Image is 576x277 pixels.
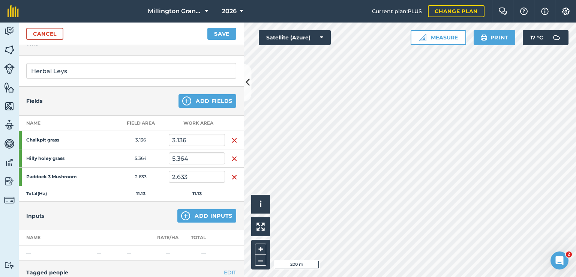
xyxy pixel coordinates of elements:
img: svg+xml;base64,PD94bWwgdmVyc2lvbj0iMS4wIiBlbmNvZGluZz0idXRmLTgiPz4KPCEtLSBHZW5lcmF0b3I6IEFkb2JlIE... [549,30,564,45]
span: i [259,199,262,209]
img: Four arrows, one pointing top left, one top right, one bottom right and the last bottom left [256,223,265,231]
img: svg+xml;base64,PD94bWwgdmVyc2lvbj0iMS4wIiBlbmNvZGluZz0idXRmLTgiPz4KPCEtLSBHZW5lcmF0b3I6IEFkb2JlIE... [4,26,15,37]
button: Measure [411,30,466,45]
img: svg+xml;base64,PHN2ZyB4bWxucz0iaHR0cDovL3d3dy53My5vcmcvMjAwMC9zdmciIHdpZHRoPSI1NiIgaGVpZ2h0PSI2MC... [4,44,15,56]
td: — [182,245,225,261]
span: 2026 [222,7,237,16]
strong: Hilly holey grass [26,155,85,161]
button: Save [207,28,236,40]
img: fieldmargin Logo [7,5,19,17]
span: Current plan : PLUS [372,7,422,15]
button: Add Fields [178,94,236,108]
span: Millington Grange [148,7,202,16]
td: 5.364 [112,149,169,168]
h4: Fields [26,97,42,105]
img: Two speech bubbles overlapping with the left bubble in the forefront [498,8,507,15]
button: 17 °C [523,30,568,45]
th: Field Area [112,116,169,131]
th: Rate/ Ha [154,230,182,245]
img: svg+xml;base64,PHN2ZyB4bWxucz0iaHR0cDovL3d3dy53My5vcmcvMjAwMC9zdmciIHdpZHRoPSIxNiIgaGVpZ2h0PSIyNC... [231,136,237,145]
td: — [154,245,182,261]
button: Print [474,30,516,45]
img: svg+xml;base64,PHN2ZyB4bWxucz0iaHR0cDovL3d3dy53My5vcmcvMjAwMC9zdmciIHdpZHRoPSIxOSIgaGVpZ2h0PSIyNC... [480,33,487,42]
td: 2.633 [112,168,169,186]
h4: Tagged people [26,268,236,277]
img: svg+xml;base64,PHN2ZyB4bWxucz0iaHR0cDovL3d3dy53My5vcmcvMjAwMC9zdmciIHdpZHRoPSIxNCIgaGVpZ2h0PSIyNC... [182,96,191,105]
span: 2 [566,251,572,257]
strong: Chalkpit grass [26,137,85,143]
img: svg+xml;base64,PHN2ZyB4bWxucz0iaHR0cDovL3d3dy53My5vcmcvMjAwMC9zdmciIHdpZHRoPSIxNCIgaGVpZ2h0PSIyNC... [181,211,190,220]
button: + [255,244,266,255]
button: – [255,255,266,266]
a: Change plan [428,5,484,17]
td: 3.136 [112,131,169,149]
img: Ruler icon [419,34,426,41]
img: svg+xml;base64,PHN2ZyB4bWxucz0iaHR0cDovL3d3dy53My5vcmcvMjAwMC9zdmciIHdpZHRoPSIxNyIgaGVpZ2h0PSIxNy... [541,7,549,16]
img: svg+xml;base64,PHN2ZyB4bWxucz0iaHR0cDovL3d3dy53My5vcmcvMjAwMC9zdmciIHdpZHRoPSI1NiIgaGVpZ2h0PSI2MC... [4,101,15,112]
strong: Total ( Ha ) [26,191,47,196]
button: i [251,195,270,214]
img: svg+xml;base64,PD94bWwgdmVyc2lvbj0iMS4wIiBlbmNvZGluZz0idXRmLTgiPz4KPCEtLSBHZW5lcmF0b3I6IEFkb2JlIE... [4,63,15,74]
th: Total [182,230,225,245]
th: Name [19,116,112,131]
img: A cog icon [561,8,570,15]
a: Cancel [26,28,63,40]
img: svg+xml;base64,PD94bWwgdmVyc2lvbj0iMS4wIiBlbmNvZGluZz0idXRmLTgiPz4KPCEtLSBHZW5lcmF0b3I6IEFkb2JlIE... [4,138,15,149]
button: Satellite (Azure) [259,30,331,45]
img: svg+xml;base64,PD94bWwgdmVyc2lvbj0iMS4wIiBlbmNvZGluZz0idXRmLTgiPz4KPCEtLSBHZW5lcmF0b3I6IEFkb2JlIE... [4,119,15,131]
td: — [94,245,124,261]
strong: Paddock 3 Mushroom [26,174,85,180]
img: svg+xml;base64,PD94bWwgdmVyc2lvbj0iMS4wIiBlbmNvZGluZz0idXRmLTgiPz4KPCEtLSBHZW5lcmF0b3I6IEFkb2JlIE... [4,262,15,269]
button: Add Inputs [177,209,236,223]
input: What needs doing? [26,63,236,79]
th: Name [19,230,94,245]
td: — [124,245,154,261]
strong: 11.13 [192,191,202,196]
img: svg+xml;base64,PHN2ZyB4bWxucz0iaHR0cDovL3d3dy53My5vcmcvMjAwMC9zdmciIHdpZHRoPSI1NiIgaGVpZ2h0PSI2MC... [4,82,15,93]
th: Work area [169,116,225,131]
img: svg+xml;base64,PD94bWwgdmVyc2lvbj0iMS4wIiBlbmNvZGluZz0idXRmLTgiPz4KPCEtLSBHZW5lcmF0b3I6IEFkb2JlIE... [4,195,15,205]
img: svg+xml;base64,PHN2ZyB4bWxucz0iaHR0cDovL3d3dy53My5vcmcvMjAwMC9zdmciIHdpZHRoPSIxNiIgaGVpZ2h0PSIyNC... [231,154,237,163]
img: svg+xml;base64,PHN2ZyB4bWxucz0iaHR0cDovL3d3dy53My5vcmcvMjAwMC9zdmciIHdpZHRoPSIxNiIgaGVpZ2h0PSIyNC... [231,173,237,182]
img: svg+xml;base64,PD94bWwgdmVyc2lvbj0iMS4wIiBlbmNvZGluZz0idXRmLTgiPz4KPCEtLSBHZW5lcmF0b3I6IEFkb2JlIE... [4,157,15,168]
td: — [19,245,94,261]
button: EDIT [224,268,236,277]
img: svg+xml;base64,PD94bWwgdmVyc2lvbj0iMS4wIiBlbmNvZGluZz0idXRmLTgiPz4KPCEtLSBHZW5lcmF0b3I6IEFkb2JlIE... [4,176,15,187]
span: 17 ° C [530,30,543,45]
iframe: Intercom live chat [550,251,568,269]
strong: 11.13 [136,191,145,196]
h4: Inputs [26,212,44,220]
img: A question mark icon [519,8,528,15]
